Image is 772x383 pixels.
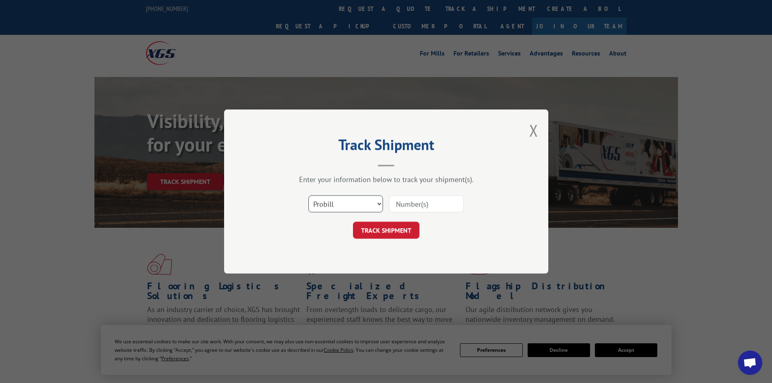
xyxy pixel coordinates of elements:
button: Close modal [529,120,538,141]
div: Enter your information below to track your shipment(s). [265,175,508,184]
input: Number(s) [389,195,464,212]
div: Open chat [738,351,762,375]
h2: Track Shipment [265,139,508,154]
button: TRACK SHIPMENT [353,222,419,239]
